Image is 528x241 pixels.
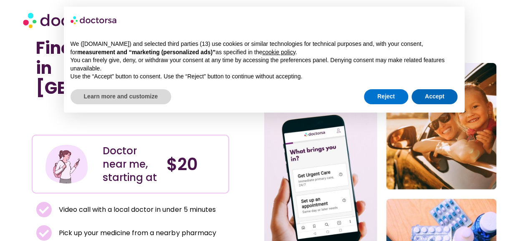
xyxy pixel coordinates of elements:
strong: measurement and “marketing (personalized ads)” [77,49,215,55]
p: We ([DOMAIN_NAME]) and selected third parties (13) use cookies or similar technologies for techni... [71,40,458,56]
div: Doctor near me, starting at [103,144,158,184]
button: Learn more and customize [71,89,171,104]
h4: $20 [167,154,222,174]
h1: Find a Doctor Near Me in [GEOGRAPHIC_DATA] [36,38,225,98]
span: Pick up your medicine from a nearby pharmacy [57,227,216,239]
button: Reject [364,89,408,104]
iframe: Customer reviews powered by Trustpilot [36,116,225,126]
p: You can freely give, deny, or withdraw your consent at any time by accessing the preferences pane... [71,56,458,73]
a: cookie policy [262,49,295,55]
p: Use the “Accept” button to consent. Use the “Reject” button to continue without accepting. [71,73,458,81]
img: logo [71,13,117,27]
span: Video call with a local doctor in under 5 minutes [57,204,215,216]
img: Illustration depicting a young woman in a casual outfit, engaged with her smartphone. She has a p... [44,142,88,186]
iframe: Customer reviews powered by Trustpilot [36,106,161,116]
button: Accept [412,89,458,104]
